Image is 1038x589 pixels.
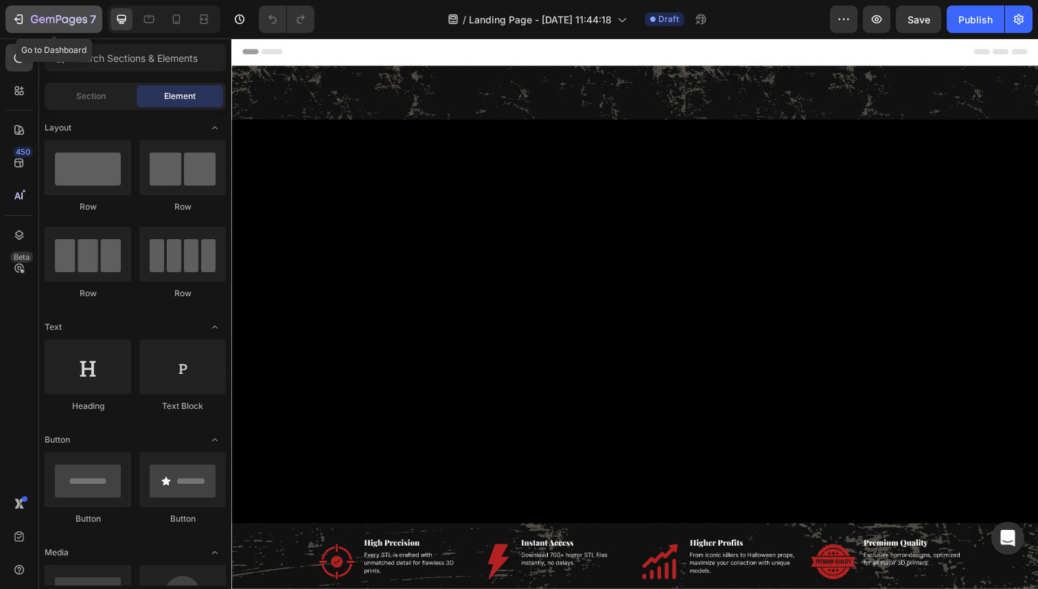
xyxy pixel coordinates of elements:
[90,11,96,27] p: 7
[658,13,679,25] span: Draft
[139,287,226,300] div: Row
[204,429,226,451] span: Toggle open
[45,44,226,71] input: Search Sections & Elements
[469,12,612,27] span: Landing Page - [DATE] 11:44:18
[463,12,466,27] span: /
[45,434,70,446] span: Button
[231,38,1038,589] iframe: Design area
[947,5,1004,33] button: Publish
[259,5,314,33] div: Undo/Redo
[139,400,226,412] div: Text Block
[958,12,993,27] div: Publish
[76,90,106,102] span: Section
[204,542,226,564] span: Toggle open
[139,201,226,213] div: Row
[45,400,131,412] div: Heading
[5,5,102,33] button: 7
[896,5,941,33] button: Save
[204,117,226,139] span: Toggle open
[13,146,33,157] div: 450
[139,513,226,525] div: Button
[45,321,62,333] span: Text
[45,513,131,525] div: Button
[908,14,930,25] span: Save
[164,90,196,102] span: Element
[10,252,33,263] div: Beta
[991,522,1024,555] div: Open Intercom Messenger
[45,546,69,559] span: Media
[45,122,71,134] span: Layout
[204,316,226,338] span: Toggle open
[45,201,131,213] div: Row
[45,287,131,300] div: Row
